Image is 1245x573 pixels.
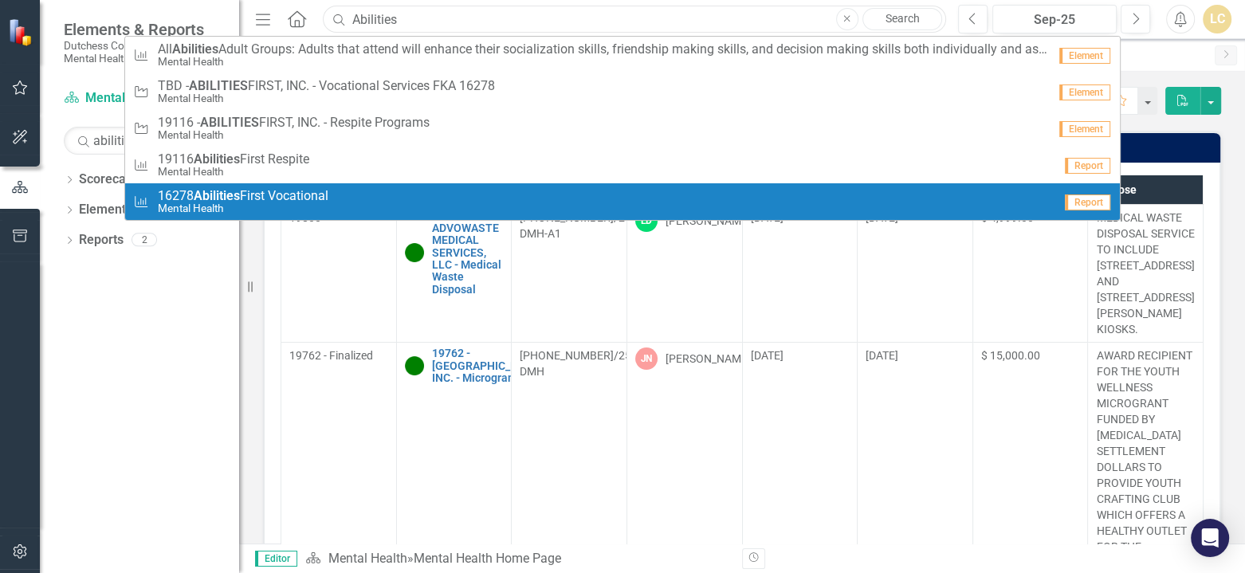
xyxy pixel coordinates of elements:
div: 2 [132,234,157,247]
strong: Abilities [194,151,240,167]
small: Mental Health [158,202,328,214]
p: MEDICAL WASTE DISPOSAL SERVICE TO INCLUDE [STREET_ADDRESS] AND [STREET_ADDRESS][PERSON_NAME] KIOSKS. [1096,210,1195,337]
div: [PERSON_NAME] [666,351,751,367]
td: Double-Click to Edit [1088,205,1204,343]
div: JN [635,347,658,370]
td: Double-Click to Edit [972,205,1088,343]
td: Double-Click to Edit [281,205,397,343]
a: Scorecards [79,171,144,189]
span: [DATE] [866,349,898,362]
span: 19116 First Respite [158,152,309,167]
div: Sep-25 [998,10,1111,29]
a: Search [862,8,942,30]
img: Active [405,243,424,262]
input: Search ClearPoint... [323,6,946,33]
td: Double-Click to Edit [742,205,858,343]
a: TBD -ABILITIESFIRST, INC. - Vocational Services FKA 16278Mental HealthElement [125,73,1120,110]
span: Element [1059,84,1110,100]
small: Mental Health [158,92,495,104]
small: Mental Health [158,129,430,141]
a: Mental Health [64,89,223,108]
a: Elements [79,201,132,219]
span: $ 15,000.00 [981,349,1040,362]
small: Mental Health [158,56,1047,68]
a: 19762 - [GEOGRAPHIC_DATA], INC. - Microgrant [432,347,543,384]
span: Elements & Reports [64,20,223,39]
a: AllAdult Groups: Adults that attend will enhance their socialization skills, friendship making sk... [125,37,1120,73]
span: Element [1059,121,1110,137]
div: Mental Health Home Page [413,551,560,566]
div: ED [635,210,658,232]
a: 19116 -ABILITIESFIRST, INC. - Respite ProgramsMental HealthElement [125,110,1120,147]
a: Reports [79,231,124,249]
img: Active [405,356,424,375]
span: 16278 First Vocational [158,189,328,203]
td: Double-Click to Edit Right Click for Context Menu [396,205,512,343]
span: 19762 - Finalized [289,349,373,362]
a: 16278AbilitiesFirst VocationalMental HealthReport [125,183,1120,220]
strong: Abilities [194,188,240,203]
span: 19116 - FIRST, INC. - Respite Programs [158,116,430,130]
span: Report [1065,194,1110,210]
small: Dutchess County Department of Mental Health [64,39,223,65]
a: Mental Health [328,551,406,566]
button: LC [1203,5,1231,33]
button: Sep-25 [992,5,1117,33]
span: TBD - FIRST, INC. - Vocational Services FKA 16278 [158,79,495,93]
img: ClearPoint Strategy [8,18,36,46]
div: [PERSON_NAME] [666,213,751,229]
td: Double-Click to Edit [626,205,742,343]
span: Element [1059,48,1110,64]
a: 19800 - ADVOWASTE MEDICAL SERVICES, LLC - Medical Waste Disposal [432,210,504,296]
span: Editor [255,551,297,567]
span: Report [1065,158,1110,174]
span: [PHONE_NUMBER]/25-DMH [520,349,634,378]
strong: ABILITIES [200,115,259,130]
strong: ABILITIES [189,78,248,93]
span: All Adult Groups: Adults that attend will enhance their socialization skills, friendship making s... [158,42,1047,57]
div: » [305,550,730,568]
td: Double-Click to Edit [858,205,973,343]
a: 19116AbilitiesFirst RespiteMental HealthReport [125,147,1120,183]
small: Mental Health [158,166,309,178]
input: Search Below... [64,127,223,155]
span: [DATE] [751,349,784,362]
div: Open Intercom Messenger [1191,519,1229,557]
td: Double-Click to Edit [512,205,627,343]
